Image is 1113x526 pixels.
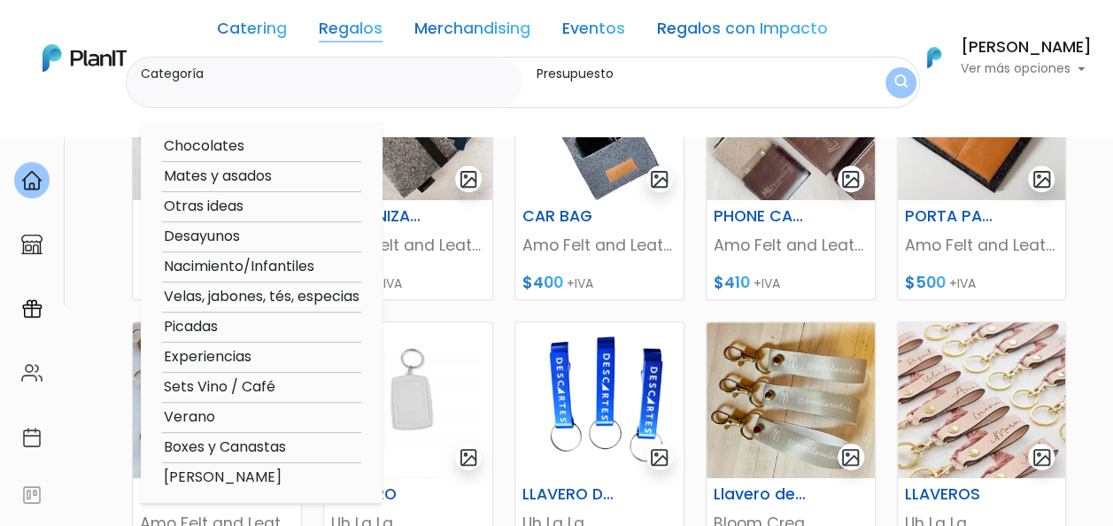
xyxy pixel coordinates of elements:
[217,21,287,43] a: Catering
[331,234,485,257] p: Amo Felt and Leather
[514,43,684,300] a: gallery-light CAR BAG Amo Felt and Leather $400 +IVA
[649,447,669,468] img: gallery-light
[133,322,301,478] img: thumb_Captura_de_pantalla_2023-04-26_171131.jpg
[162,226,361,248] option: Desayunos
[961,63,1092,75] p: Ver más opciones
[961,40,1092,56] h6: [PERSON_NAME]
[703,207,820,226] h6: PHONE CASE
[162,406,361,429] option: Verano
[132,43,302,300] a: gallery-light LLAVEROS MD laser creaciones $95 (no aplica IVA)
[459,447,479,468] img: gallery-light
[375,275,402,292] span: +IVA
[43,44,127,72] img: PlanIt Logo
[714,234,868,257] p: Amo Felt and Leather
[162,135,361,158] option: Chocolates
[949,275,976,292] span: +IVA
[915,38,954,77] img: PlanIt Logo
[515,322,684,478] img: thumb_Dise%C3%B1o_sin_t%C3%ADtulo_-_2024-12-05T123133.576.png
[754,275,780,292] span: +IVA
[21,484,43,506] img: feedback-78b5a0c8f98aac82b08bfc38622c3050aee476f2c9584af64705fc4e61158814.svg
[512,485,629,504] h6: LLAVERO DESTAPADOR
[162,256,361,278] option: Nacimiento/Infantiles
[21,362,43,383] img: people-662611757002400ad9ed0e3c099ab2801c6687ba6c219adb57efc949bc21e19d.svg
[459,169,479,190] img: gallery-light
[324,322,492,478] img: thumb_WhatsApp_Image_2023-05-22_at_12.53.19.jpeg
[21,427,43,448] img: calendar-87d922413cdce8b2cf7b7f5f62616a5cf9e4887200fb71536465627b3292af00.svg
[703,485,820,504] h6: Llavero de cinta
[522,272,563,293] span: $400
[840,447,861,468] img: gallery-light
[894,207,1011,226] h6: PORTA PASAPORTE 1
[706,43,876,300] a: gallery-light PHONE CASE Amo Felt and Leather $410 +IVA
[898,322,1066,478] img: thumb_WhatsApp_Image_2024-02-25_at_20.19.14.jpeg
[905,234,1059,257] p: Amo Felt and Leather
[562,21,625,43] a: Eventos
[714,272,750,293] span: $410
[21,234,43,255] img: marketplace-4ceaa7011d94191e9ded77b95e3339b90024bf715f7c57f8cf31f2d8c509eaba.svg
[91,17,255,51] div: ¿Necesitás ayuda?
[162,376,361,398] option: Sets Vino / Café
[323,43,493,300] a: gallery-light ORGANIZADOR DE VIAJE Amo Felt and Leather $500 +IVA
[141,65,516,83] label: Categoría
[649,169,669,190] img: gallery-light
[707,322,875,478] img: thumb_WhatsApp_Image_2023-11-17_at_09.55.11.jpeg
[567,275,593,292] span: +IVA
[840,169,861,190] img: gallery-light
[162,166,361,188] option: Mates y asados
[414,21,530,43] a: Merchandising
[1032,169,1052,190] img: gallery-light
[162,467,361,489] option: [PERSON_NAME]
[905,272,946,293] span: $500
[894,485,1011,504] h6: LLAVEROS
[162,286,361,308] option: Velas, jabones, tés, especias
[162,316,361,338] option: Picadas
[21,298,43,320] img: campaigns-02234683943229c281be62815700db0a1741e53638e28bf9629b52c665b00959.svg
[894,74,908,91] img: search_button-432b6d5273f82d61273b3651a40e1bd1b912527efae98b1b7a1b2c0702e16a8d.svg
[162,346,361,368] option: Experiencias
[21,170,43,191] img: home-e721727adea9d79c4d83392d1f703f7f8bce08238fde08b1acbfd93340b81755.svg
[657,21,828,43] a: Regalos con Impacto
[537,65,832,83] label: Presupuesto
[522,234,676,257] p: Amo Felt and Leather
[512,207,629,226] h6: CAR BAG
[319,21,383,43] a: Regalos
[904,35,1092,81] button: PlanIt Logo [PERSON_NAME] Ver más opciones
[162,196,361,218] option: Otras ideas
[1032,447,1052,468] img: gallery-light
[162,437,361,459] option: Boxes y Canastas
[897,43,1067,300] a: gallery-light PORTA PASAPORTE 1 Amo Felt and Leather $500 +IVA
